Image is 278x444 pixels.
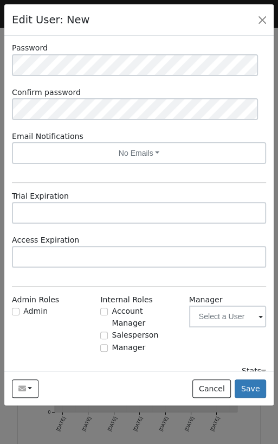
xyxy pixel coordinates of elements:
[12,294,59,306] label: Admin Roles
[189,294,223,306] label: Manager
[23,306,48,317] label: Admin
[242,365,266,377] div: Stats
[100,344,108,352] input: Manager
[100,332,108,339] input: Salesperson
[100,294,152,306] label: Internal Roles
[189,306,266,327] input: Select a User
[12,308,20,315] input: Admin
[12,131,266,142] label: Email Notifications
[12,191,69,202] label: Trial Expiration
[12,142,266,164] button: No Emails
[112,329,159,341] label: Salesperson
[112,342,146,353] label: Manager
[12,42,48,54] label: Password
[192,379,231,398] button: Cancel
[12,12,89,28] h4: Edit User: New
[12,234,79,246] label: Access Expiration
[12,379,38,398] button: harrisfamilyracing@gmail.com
[235,379,266,398] button: Save
[112,306,178,328] label: Account Manager
[12,87,81,98] label: Confirm password
[100,308,108,315] input: Account Manager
